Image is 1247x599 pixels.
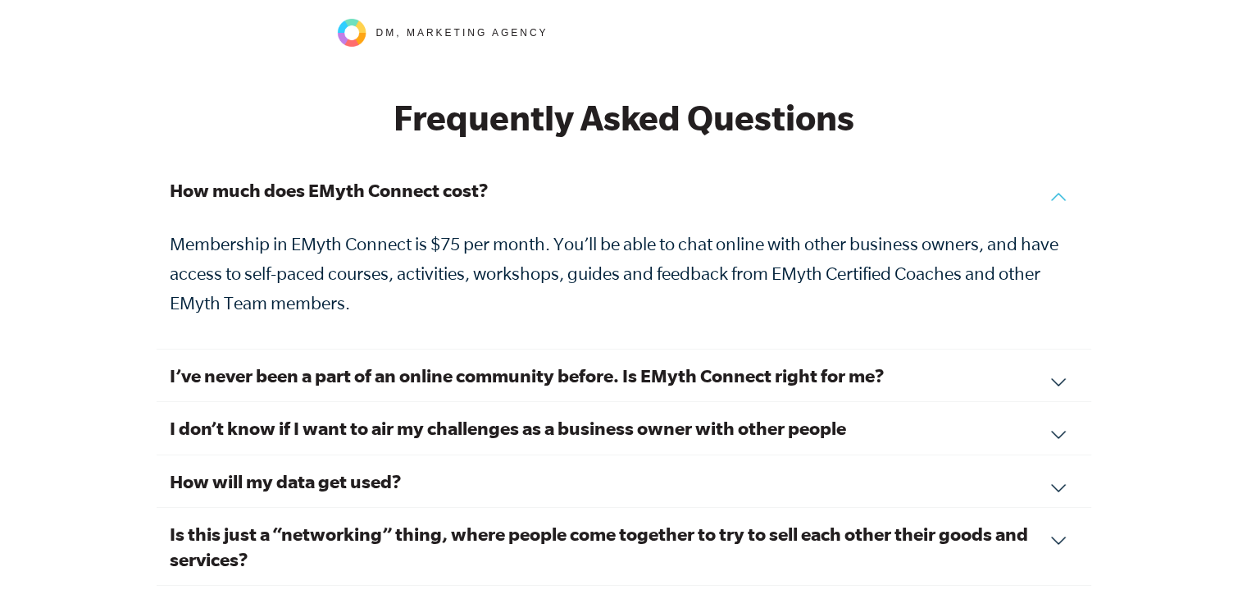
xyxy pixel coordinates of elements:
[337,19,366,47] img: ses_full_rgb
[170,363,1078,388] h3: I’ve never been a part of an online community before. Is EMyth Connect right for me?
[170,229,1078,318] p: Membership in EMyth Connect is $75 per month. You’ll be able to chat online with other business o...
[170,415,1078,441] h3: I don’t know if I want to air my challenges as a business owner with other people
[170,521,1078,572] h3: Is this just a “networking” thing, where people come together to try to sell each other their goo...
[170,469,1078,494] h3: How will my data get used?
[170,177,1078,203] h3: How much does EMyth Connect cost?
[394,98,854,137] strong: Frequently Asked Questions
[1165,520,1247,599] iframe: Chat Widget
[376,26,548,40] span: DM, Marketing Agency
